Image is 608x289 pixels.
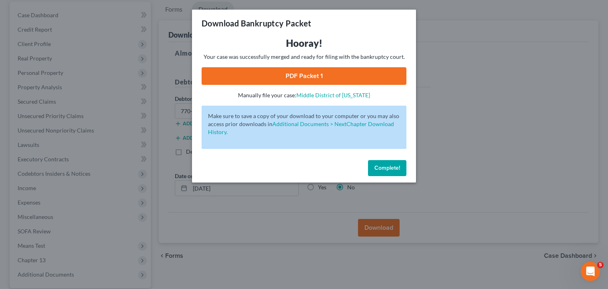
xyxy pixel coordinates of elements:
h3: Hooray! [202,37,406,50]
span: Complete! [374,165,400,171]
iframe: Intercom live chat [581,262,600,281]
p: Manually file your case: [202,91,406,99]
p: Your case was successfully merged and ready for filing with the bankruptcy court. [202,53,406,61]
a: Additional Documents > NextChapter Download History. [208,120,394,135]
a: PDF Packet 1 [202,67,406,85]
p: Make sure to save a copy of your download to your computer or you may also access prior downloads in [208,112,400,136]
h3: Download Bankruptcy Packet [202,18,311,29]
span: 5 [597,262,604,268]
button: Complete! [368,160,406,176]
a: Middle District of [US_STATE] [296,92,370,98]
